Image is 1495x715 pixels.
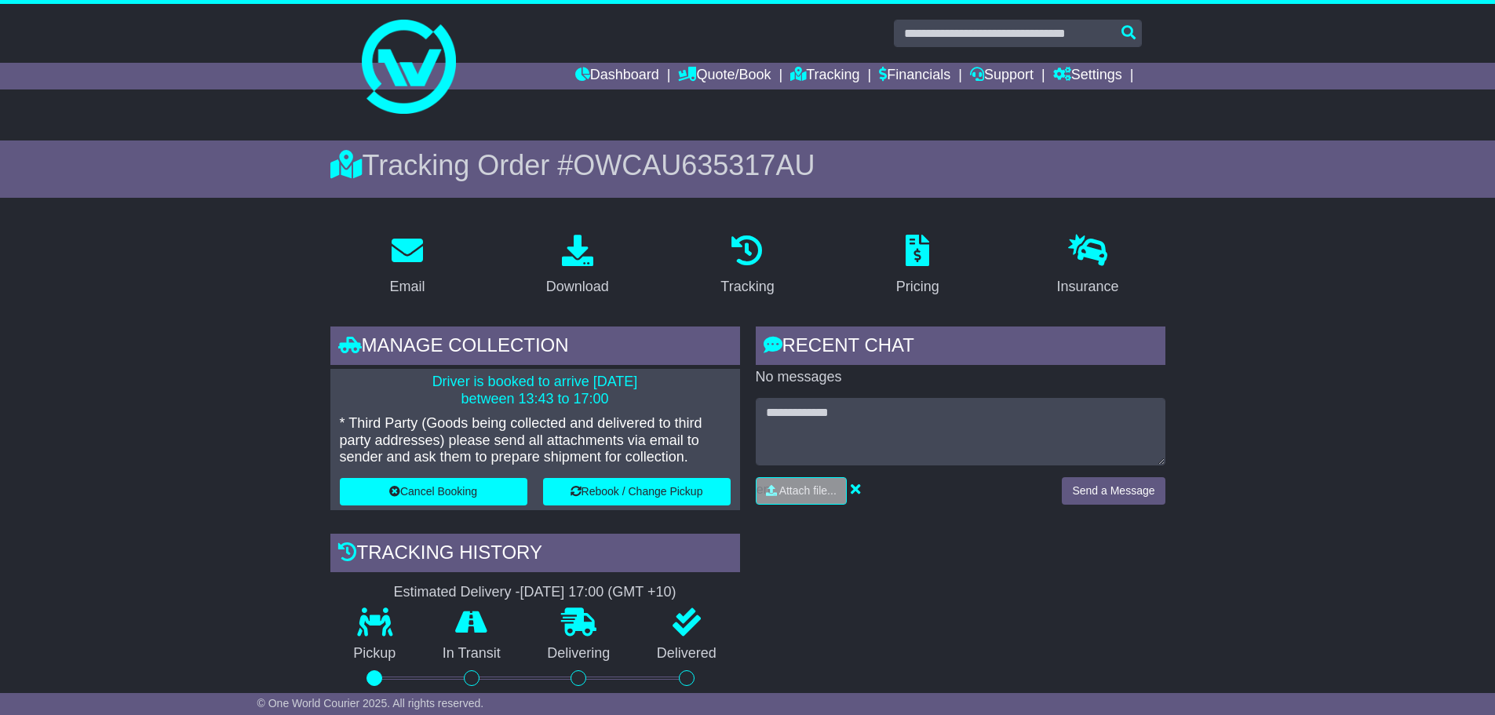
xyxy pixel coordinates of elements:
[389,276,425,297] div: Email
[520,584,676,601] div: [DATE] 17:00 (GMT +10)
[524,645,634,662] p: Delivering
[1053,63,1122,89] a: Settings
[330,645,420,662] p: Pickup
[573,149,815,181] span: OWCAU635317AU
[379,229,435,303] a: Email
[886,229,950,303] a: Pricing
[575,63,659,89] a: Dashboard
[633,645,740,662] p: Delivered
[257,697,484,710] span: © One World Courier 2025. All rights reserved.
[330,326,740,369] div: Manage collection
[340,415,731,466] p: * Third Party (Goods being collected and delivered to third party addresses) please send all atta...
[340,374,731,407] p: Driver is booked to arrive [DATE] between 13:43 to 17:00
[1062,477,1165,505] button: Send a Message
[536,229,619,303] a: Download
[340,478,527,505] button: Cancel Booking
[756,326,1165,369] div: RECENT CHAT
[710,229,784,303] a: Tracking
[330,534,740,576] div: Tracking history
[1057,276,1119,297] div: Insurance
[330,148,1165,182] div: Tracking Order #
[546,276,609,297] div: Download
[970,63,1034,89] a: Support
[756,369,1165,386] p: No messages
[330,584,740,601] div: Estimated Delivery -
[419,645,524,662] p: In Transit
[543,478,731,505] button: Rebook / Change Pickup
[790,63,859,89] a: Tracking
[678,63,771,89] a: Quote/Book
[720,276,774,297] div: Tracking
[1047,229,1129,303] a: Insurance
[896,276,939,297] div: Pricing
[879,63,950,89] a: Financials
